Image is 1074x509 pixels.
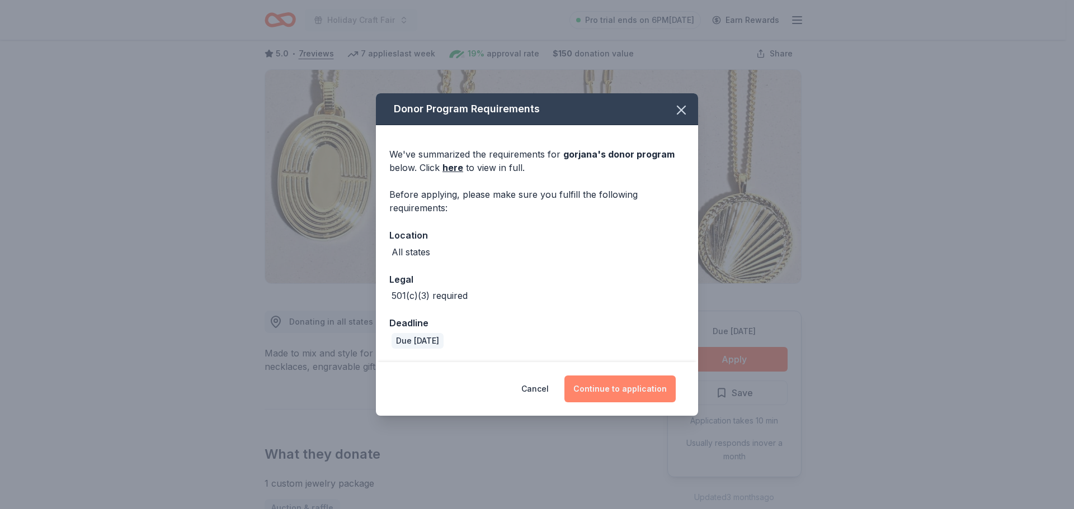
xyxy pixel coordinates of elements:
div: All states [392,245,430,259]
div: Donor Program Requirements [376,93,698,125]
button: Continue to application [564,375,676,402]
div: Before applying, please make sure you fulfill the following requirements: [389,188,685,215]
div: Legal [389,272,685,287]
div: Location [389,228,685,242]
div: Due [DATE] [392,333,444,349]
span: gorjana 's donor program [563,149,675,160]
div: We've summarized the requirements for below. Click to view in full. [389,148,685,174]
div: Deadline [389,316,685,330]
button: Cancel [521,375,549,402]
div: 501(c)(3) required [392,289,468,302]
a: here [442,161,463,174]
